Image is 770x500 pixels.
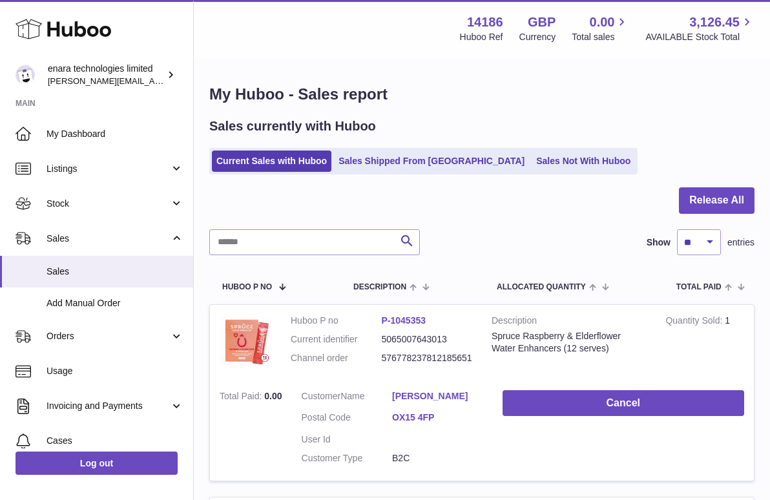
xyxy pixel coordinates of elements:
span: entries [727,236,754,249]
strong: Description [492,315,646,330]
span: Huboo P no [222,283,272,291]
span: Invoicing and Payments [47,400,170,412]
td: 1 [656,305,754,380]
div: Currency [519,31,556,43]
h1: My Huboo - Sales report [209,84,754,105]
div: Huboo Ref [460,31,503,43]
span: Stock [47,198,170,210]
dt: Huboo P no [291,315,382,327]
a: Sales Shipped From [GEOGRAPHIC_DATA] [334,151,529,172]
span: Total sales [572,31,629,43]
dd: B2C [392,452,483,464]
strong: Total Paid [220,391,264,404]
span: ALLOCATED Quantity [497,283,586,291]
span: [PERSON_NAME][EMAIL_ADDRESS][DOMAIN_NAME] [48,76,259,86]
a: 0.00 Total sales [572,14,629,43]
span: Customer [302,391,341,401]
h2: Sales currently with Huboo [209,118,376,135]
dt: Current identifier [291,333,382,346]
span: Sales [47,266,183,278]
div: Spruce Raspberry & Elderflower Water Enhancers (12 serves) [492,330,646,355]
span: Total paid [676,283,722,291]
dt: Postal Code [302,411,393,427]
a: Current Sales with Huboo [212,151,331,172]
span: 0.00 [590,14,615,31]
a: [PERSON_NAME] [392,390,483,402]
span: Description [353,283,406,291]
a: 3,126.45 AVAILABLE Stock Total [645,14,754,43]
a: OX15 4FP [392,411,483,424]
dt: User Id [302,433,393,446]
a: P-1045353 [382,315,426,326]
strong: Quantity Sold [665,315,725,329]
span: AVAILABLE Stock Total [645,31,754,43]
div: enara technologies limited [48,63,164,87]
label: Show [647,236,671,249]
span: Sales [47,233,170,245]
dt: Customer Type [302,452,393,464]
strong: 14186 [467,14,503,31]
span: Add Manual Order [47,297,183,309]
dt: Name [302,390,393,406]
img: Dee@enara.co [16,65,35,85]
span: Usage [47,365,183,377]
span: 3,126.45 [689,14,740,31]
img: 1747668806.jpeg [220,315,271,366]
a: Log out [16,452,178,475]
dd: 576778237812185651 [382,352,473,364]
span: Cases [47,435,183,447]
dd: 5065007643013 [382,333,473,346]
strong: GBP [528,14,556,31]
span: My Dashboard [47,128,183,140]
span: Listings [47,163,170,175]
span: 0.00 [264,391,282,401]
dt: Channel order [291,352,382,364]
a: Sales Not With Huboo [532,151,635,172]
button: Release All [679,187,754,214]
span: Orders [47,330,170,342]
button: Cancel [503,390,744,417]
